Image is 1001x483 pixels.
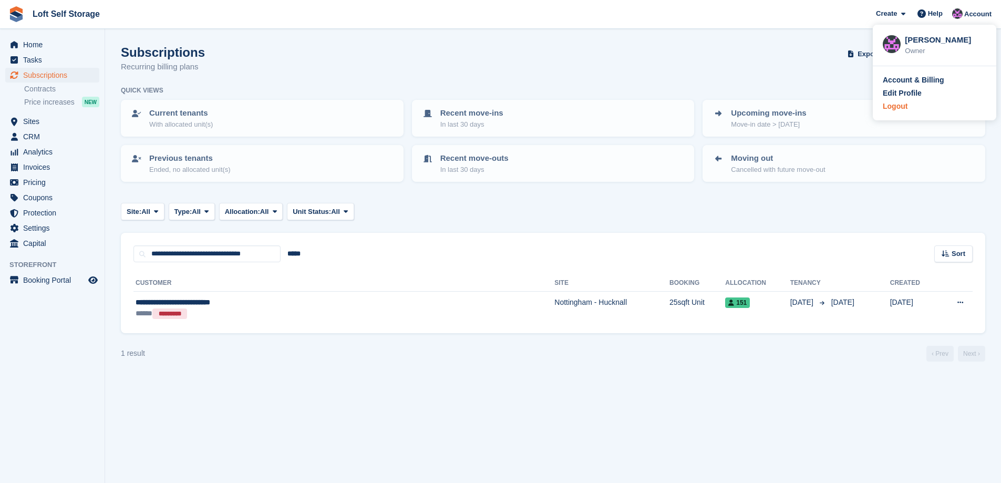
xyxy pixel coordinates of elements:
[952,249,965,259] span: Sort
[790,275,827,292] th: Tenancy
[883,75,944,86] div: Account & Billing
[5,129,99,144] a: menu
[669,292,725,325] td: 25sqft Unit
[958,346,985,362] a: Next
[554,275,669,292] th: Site
[725,297,750,308] span: 151
[219,203,283,220] button: Allocation: All
[141,207,150,217] span: All
[440,165,509,175] p: In last 30 days
[23,175,86,190] span: Pricing
[876,8,897,19] span: Create
[121,86,163,95] h6: Quick views
[5,175,99,190] a: menu
[133,275,554,292] th: Customer
[23,68,86,83] span: Subscriptions
[883,88,922,99] div: Edit Profile
[121,203,164,220] button: Site: All
[5,68,99,83] a: menu
[23,129,86,144] span: CRM
[8,6,24,22] img: stora-icon-8386f47178a22dfd0bd8f6a31ec36ba5ce8667c1dd55bd0f319d3a0aa187defe.svg
[122,146,403,181] a: Previous tenants Ended, no allocated unit(s)
[169,203,215,220] button: Type: All
[731,107,806,119] p: Upcoming move-ins
[790,297,816,308] span: [DATE]
[890,292,938,325] td: [DATE]
[440,107,503,119] p: Recent move-ins
[82,97,99,107] div: NEW
[883,35,901,53] img: Amy Wright
[440,119,503,130] p: In last 30 days
[905,46,986,56] div: Owner
[731,165,825,175] p: Cancelled with future move-out
[883,75,986,86] a: Account & Billing
[731,119,806,130] p: Move-in date > [DATE]
[725,275,790,292] th: Allocation
[5,145,99,159] a: menu
[704,101,984,136] a: Upcoming move-ins Move-in date > [DATE]
[964,9,992,19] span: Account
[926,346,954,362] a: Previous
[928,8,943,19] span: Help
[121,348,145,359] div: 1 result
[23,160,86,174] span: Invoices
[883,88,986,99] a: Edit Profile
[5,273,99,287] a: menu
[331,207,340,217] span: All
[225,207,260,217] span: Allocation:
[293,207,331,217] span: Unit Status:
[5,236,99,251] a: menu
[5,37,99,52] a: menu
[704,146,984,181] a: Moving out Cancelled with future move-out
[554,292,669,325] td: Nottingham - Hucknall
[149,107,213,119] p: Current tenants
[669,275,725,292] th: Booking
[287,203,354,220] button: Unit Status: All
[890,275,938,292] th: Created
[9,260,105,270] span: Storefront
[413,146,694,181] a: Recent move-outs In last 30 days
[5,160,99,174] a: menu
[831,298,854,306] span: [DATE]
[121,45,205,59] h1: Subscriptions
[5,53,99,67] a: menu
[5,205,99,220] a: menu
[952,8,963,19] img: Amy Wright
[858,49,879,59] span: Export
[121,61,205,73] p: Recurring billing plans
[192,207,201,217] span: All
[5,190,99,205] a: menu
[23,190,86,205] span: Coupons
[23,114,86,129] span: Sites
[24,97,75,107] span: Price increases
[883,101,907,112] div: Logout
[28,5,104,23] a: Loft Self Storage
[23,53,86,67] span: Tasks
[260,207,269,217] span: All
[174,207,192,217] span: Type:
[149,119,213,130] p: With allocated unit(s)
[24,96,99,108] a: Price increases NEW
[87,274,99,286] a: Preview store
[905,34,986,44] div: [PERSON_NAME]
[23,273,86,287] span: Booking Portal
[23,37,86,52] span: Home
[5,221,99,235] a: menu
[127,207,141,217] span: Site:
[23,205,86,220] span: Protection
[440,152,509,165] p: Recent move-outs
[413,101,694,136] a: Recent move-ins In last 30 days
[883,101,986,112] a: Logout
[23,221,86,235] span: Settings
[23,145,86,159] span: Analytics
[149,165,231,175] p: Ended, no allocated unit(s)
[5,114,99,129] a: menu
[23,236,86,251] span: Capital
[731,152,825,165] p: Moving out
[924,346,987,362] nav: Page
[24,84,99,94] a: Contracts
[845,45,892,63] button: Export
[122,101,403,136] a: Current tenants With allocated unit(s)
[149,152,231,165] p: Previous tenants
